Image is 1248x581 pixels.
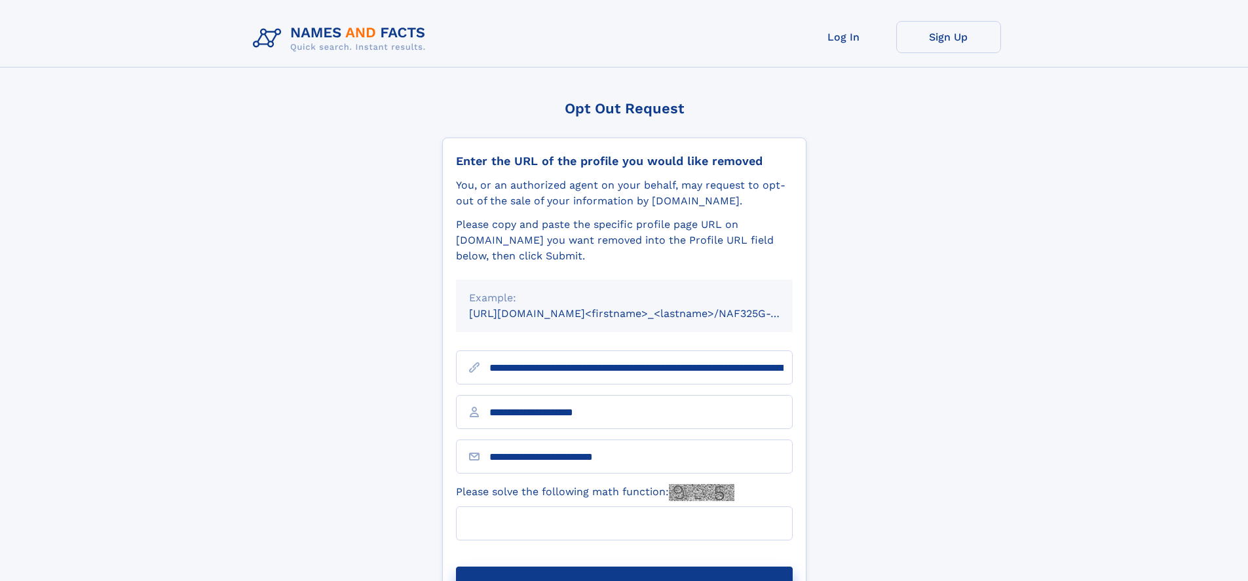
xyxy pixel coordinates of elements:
a: Log In [791,21,896,53]
label: Please solve the following math function: [456,484,734,501]
div: You, or an authorized agent on your behalf, may request to opt-out of the sale of your informatio... [456,178,793,209]
img: Logo Names and Facts [248,21,436,56]
div: Opt Out Request [442,100,806,117]
div: Please copy and paste the specific profile page URL on [DOMAIN_NAME] you want removed into the Pr... [456,217,793,264]
small: [URL][DOMAIN_NAME]<firstname>_<lastname>/NAF325G-xxxxxxxx [469,307,818,320]
div: Example: [469,290,780,306]
a: Sign Up [896,21,1001,53]
div: Enter the URL of the profile you would like removed [456,154,793,168]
